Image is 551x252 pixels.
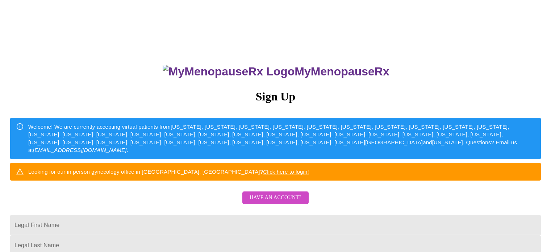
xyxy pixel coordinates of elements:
[163,65,295,78] img: MyMenopauseRx Logo
[263,169,309,175] a: Click here to login!
[250,193,301,202] span: Have an account?
[28,120,535,157] div: Welcome! We are currently accepting virtual patients from [US_STATE], [US_STATE], [US_STATE], [US...
[242,191,309,204] button: Have an account?
[28,165,309,178] div: Looking for our in person gynecology office in [GEOGRAPHIC_DATA], [GEOGRAPHIC_DATA]?
[11,65,541,78] h3: MyMenopauseRx
[10,90,541,103] h3: Sign Up
[241,199,310,206] a: Have an account?
[33,147,127,153] em: [EMAIL_ADDRESS][DOMAIN_NAME]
